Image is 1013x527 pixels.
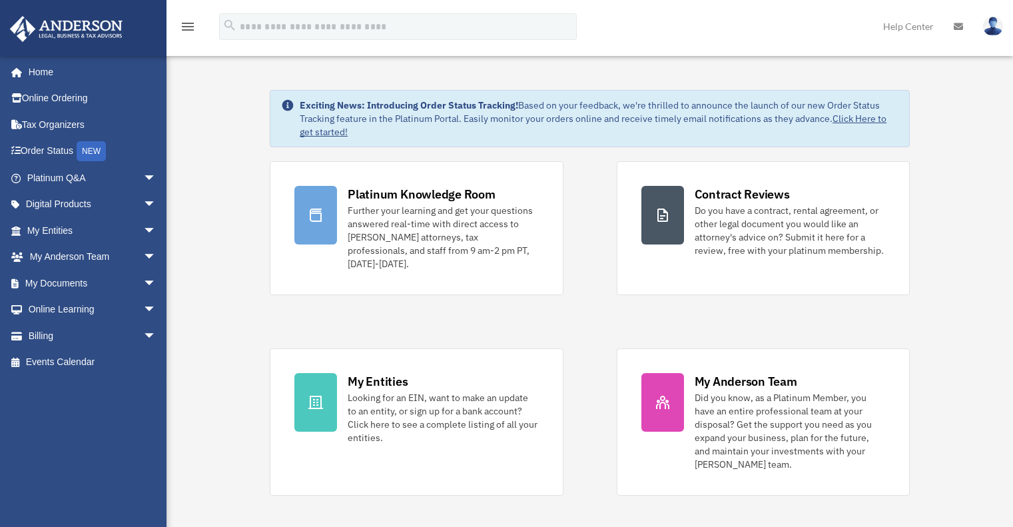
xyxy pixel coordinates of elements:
span: arrow_drop_down [143,191,170,219]
span: arrow_drop_down [143,270,170,297]
div: Contract Reviews [695,186,790,203]
a: Digital Productsarrow_drop_down [9,191,176,218]
a: My Anderson Teamarrow_drop_down [9,244,176,270]
img: User Pic [983,17,1003,36]
span: arrow_drop_down [143,244,170,271]
a: My Anderson Team Did you know, as a Platinum Member, you have an entire professional team at your... [617,348,910,496]
a: Platinum Q&Aarrow_drop_down [9,165,176,191]
div: Looking for an EIN, want to make an update to an entity, or sign up for a bank account? Click her... [348,391,538,444]
a: Online Learningarrow_drop_down [9,296,176,323]
span: arrow_drop_down [143,217,170,245]
a: Tax Organizers [9,111,176,138]
a: My Entitiesarrow_drop_down [9,217,176,244]
a: Contract Reviews Do you have a contract, rental agreement, or other legal document you would like... [617,161,910,295]
a: Home [9,59,170,85]
div: Further your learning and get your questions answered real-time with direct access to [PERSON_NAM... [348,204,538,270]
div: Based on your feedback, we're thrilled to announce the launch of our new Order Status Tracking fe... [300,99,898,139]
a: My Entities Looking for an EIN, want to make an update to an entity, or sign up for a bank accoun... [270,348,563,496]
a: Events Calendar [9,349,176,376]
img: Anderson Advisors Platinum Portal [6,16,127,42]
a: My Documentsarrow_drop_down [9,270,176,296]
div: My Entities [348,373,408,390]
div: Do you have a contract, rental agreement, or other legal document you would like an attorney's ad... [695,204,885,257]
a: menu [180,23,196,35]
a: Order StatusNEW [9,138,176,165]
span: arrow_drop_down [143,296,170,324]
div: Platinum Knowledge Room [348,186,496,203]
span: arrow_drop_down [143,165,170,192]
a: Online Ordering [9,85,176,112]
span: arrow_drop_down [143,322,170,350]
a: Platinum Knowledge Room Further your learning and get your questions answered real-time with dire... [270,161,563,295]
i: search [222,18,237,33]
strong: Exciting News: Introducing Order Status Tracking! [300,99,518,111]
a: Click Here to get started! [300,113,886,138]
i: menu [180,19,196,35]
div: Did you know, as a Platinum Member, you have an entire professional team at your disposal? Get th... [695,391,885,471]
div: My Anderson Team [695,373,797,390]
a: Billingarrow_drop_down [9,322,176,349]
div: NEW [77,141,106,161]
